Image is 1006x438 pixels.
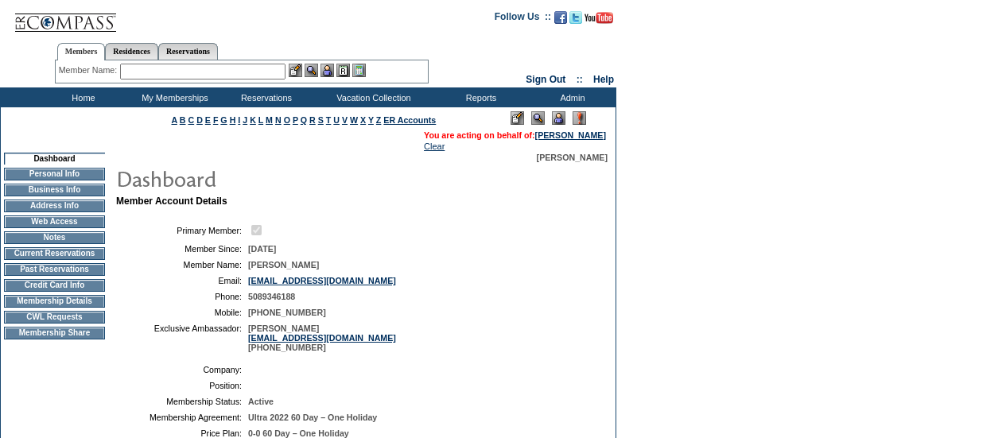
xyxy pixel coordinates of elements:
td: Past Reservations [4,263,105,276]
a: Y [368,115,374,125]
a: C [188,115,194,125]
img: b_calculator.gif [352,64,366,77]
span: [PERSON_NAME] [537,153,608,162]
img: Subscribe to our YouTube Channel [585,12,613,24]
div: Member Name: [59,64,120,77]
img: b_edit.gif [289,64,302,77]
a: R [309,115,316,125]
a: Q [301,115,307,125]
td: Membership Share [4,327,105,339]
td: Member Name: [122,260,242,269]
span: [PERSON_NAME] [PHONE_NUMBER] [248,324,396,352]
a: X [360,115,366,125]
img: View Mode [531,111,545,125]
td: Membership Details [4,295,105,308]
span: Active [248,397,274,406]
a: W [350,115,358,125]
span: :: [577,74,583,85]
td: Business Info [4,184,105,196]
img: View [305,64,318,77]
td: Admin [525,87,616,107]
td: Membership Status: [122,397,242,406]
a: ER Accounts [383,115,436,125]
a: Subscribe to our YouTube Channel [585,16,613,25]
span: [PERSON_NAME] [248,260,319,269]
td: Reservations [219,87,310,107]
img: Impersonate [320,64,334,77]
a: [EMAIL_ADDRESS][DOMAIN_NAME] [248,333,396,343]
a: K [250,115,256,125]
td: Address Info [4,200,105,212]
td: Company: [122,365,242,374]
a: I [238,115,240,125]
td: Current Reservations [4,247,105,260]
img: Follow us on Twitter [569,11,582,24]
a: J [243,115,247,125]
a: G [220,115,227,125]
td: Exclusive Ambassador: [122,324,242,352]
td: Home [36,87,127,107]
a: Help [593,74,614,85]
a: U [333,115,340,125]
td: Email: [122,276,242,285]
img: Become our fan on Facebook [554,11,567,24]
td: Position: [122,381,242,390]
a: Clear [424,141,445,151]
a: L [258,115,263,125]
td: Web Access [4,215,105,228]
span: [PHONE_NUMBER] [248,308,326,317]
span: 5089346188 [248,292,295,301]
a: D [196,115,203,125]
span: 0-0 60 Day – One Holiday [248,428,349,438]
a: N [275,115,282,125]
span: Ultra 2022 60 Day – One Holiday [248,413,377,422]
a: F [213,115,219,125]
td: Credit Card Info [4,279,105,292]
span: You are acting on behalf of: [424,130,606,140]
td: Membership Agreement: [122,413,242,422]
td: Notes [4,231,105,244]
span: [DATE] [248,244,276,254]
td: Reports [433,87,525,107]
a: Members [57,43,106,60]
a: H [230,115,236,125]
b: Member Account Details [116,196,227,207]
td: Member Since: [122,244,242,254]
a: Become our fan on Facebook [554,16,567,25]
a: V [342,115,348,125]
a: P [293,115,298,125]
a: [EMAIL_ADDRESS][DOMAIN_NAME] [248,276,396,285]
td: Follow Us :: [495,10,551,29]
td: Primary Member: [122,223,242,238]
td: CWL Requests [4,311,105,324]
a: Reservations [158,43,218,60]
td: Mobile: [122,308,242,317]
img: Log Concern/Member Elevation [573,111,586,125]
a: [PERSON_NAME] [535,130,606,140]
a: T [326,115,332,125]
a: M [266,115,273,125]
a: Sign Out [526,74,565,85]
img: pgTtlDashboard.gif [115,162,433,194]
td: Vacation Collection [310,87,433,107]
a: B [180,115,186,125]
a: S [318,115,324,125]
a: Residences [105,43,158,60]
td: Dashboard [4,153,105,165]
td: Price Plan: [122,428,242,438]
img: Edit Mode [511,111,524,125]
td: Personal Info [4,168,105,180]
a: E [205,115,211,125]
a: O [284,115,290,125]
td: My Memberships [127,87,219,107]
td: Phone: [122,292,242,301]
a: Z [376,115,382,125]
a: A [172,115,177,125]
img: Reservations [336,64,350,77]
a: Follow us on Twitter [569,16,582,25]
img: Impersonate [552,111,565,125]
